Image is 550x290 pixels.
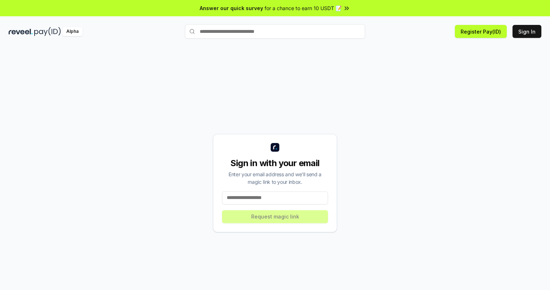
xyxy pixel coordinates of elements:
div: Enter your email address and we’ll send a magic link to your inbox. [222,170,328,186]
div: Sign in with your email [222,157,328,169]
img: logo_small [271,143,279,152]
button: Sign In [513,25,541,38]
img: reveel_dark [9,27,33,36]
button: Register Pay(ID) [455,25,507,38]
span: for a chance to earn 10 USDT 📝 [265,4,342,12]
span: Answer our quick survey [200,4,263,12]
div: Alpha [62,27,83,36]
img: pay_id [34,27,61,36]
